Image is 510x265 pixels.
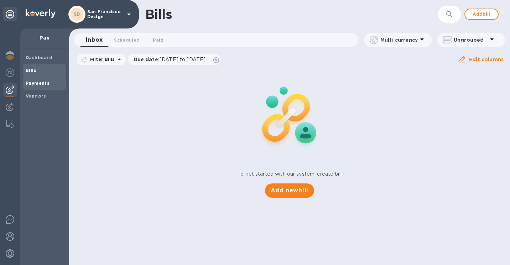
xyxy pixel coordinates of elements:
[464,9,499,20] button: Addbill
[87,9,123,19] p: San Francisco Design
[469,57,504,62] u: Edit columns
[114,36,140,44] span: Scheduled
[87,56,115,62] p: Filter Bills
[238,170,342,178] p: To get started with our system, create bill
[26,80,50,86] b: Payments
[145,7,172,22] h1: Bills
[265,183,314,198] button: Add newbill
[134,56,209,63] p: Due date :
[454,36,488,43] p: Ungrouped
[26,9,56,18] img: Logo
[160,57,205,62] span: [DATE] to [DATE]
[74,11,80,17] b: SD
[153,36,163,44] span: Paid
[6,68,14,77] img: Foreign exchange
[271,186,308,195] span: Add new bill
[26,93,46,99] b: Vendors
[26,34,63,41] p: Pay
[26,68,36,73] b: Bills
[471,10,492,19] span: Add bill
[3,7,17,21] div: Unpin categories
[380,36,418,43] p: Multi currency
[26,55,53,60] b: Dashboard
[128,54,221,65] div: Due date:[DATE] to [DATE]
[86,35,103,45] span: Inbox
